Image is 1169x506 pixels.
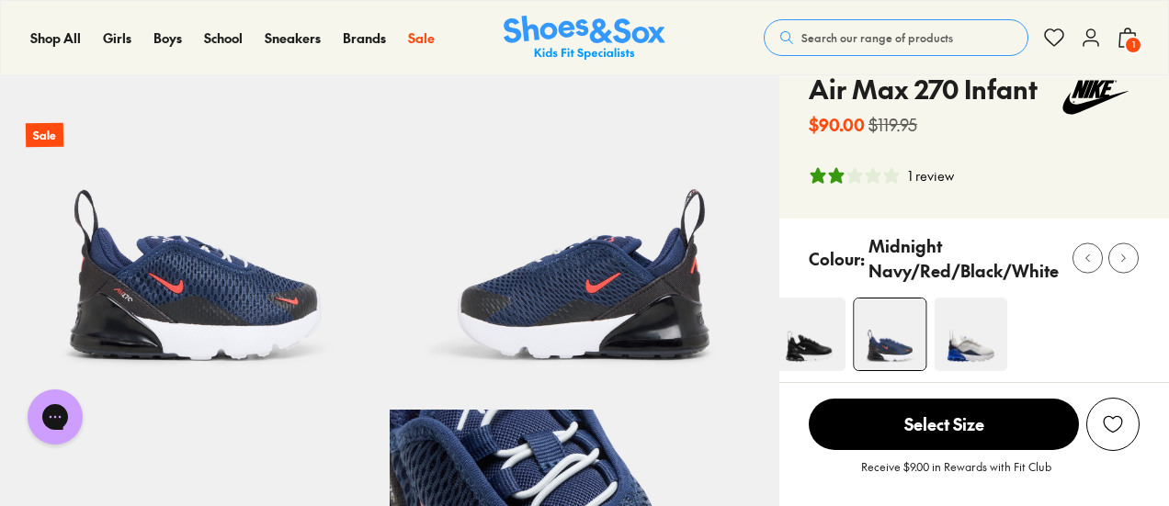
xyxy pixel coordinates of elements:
img: SNS_Logo_Responsive.svg [504,16,665,61]
span: Girls [103,28,131,47]
b: $90.00 [809,112,865,137]
img: 4-543284_1 [934,298,1007,371]
div: 1 review [908,166,954,186]
button: Select Size [809,398,1079,451]
span: Search our range of products [801,29,953,46]
img: Vendor logo [1051,70,1140,125]
a: Shoes & Sox [504,16,665,61]
button: Add to Wishlist [1086,398,1140,451]
img: 4-478599_1 [854,298,925,370]
span: Boys [153,28,182,47]
a: School [204,28,243,48]
span: Sale [408,28,435,47]
s: $119.95 [868,112,917,137]
img: 4-453156_1 [772,298,846,371]
a: Brands [343,28,386,48]
button: 1 [1117,17,1139,58]
p: Colour: [809,246,865,271]
p: Receive $9.00 in Rewards with Fit Club [861,458,1051,491]
iframe: Gorgias live chat messenger [18,383,92,451]
a: Sneakers [265,28,321,48]
span: 1 [1124,36,1142,54]
img: 5-478600_1 [390,20,779,410]
span: Brands [343,28,386,47]
a: Girls [103,28,131,48]
h4: Air Max 270 Infant [809,70,1038,108]
button: 2 stars, 1 ratings [809,166,954,186]
span: Select Size [809,399,1079,450]
button: Search our range of products [764,19,1028,56]
a: Boys [153,28,182,48]
span: School [204,28,243,47]
span: Shop All [30,28,81,47]
p: Midnight Navy/Red/Black/White [868,233,1059,283]
p: Sale [26,123,63,148]
a: Sale [408,28,435,48]
span: Sneakers [265,28,321,47]
a: Shop All [30,28,81,48]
